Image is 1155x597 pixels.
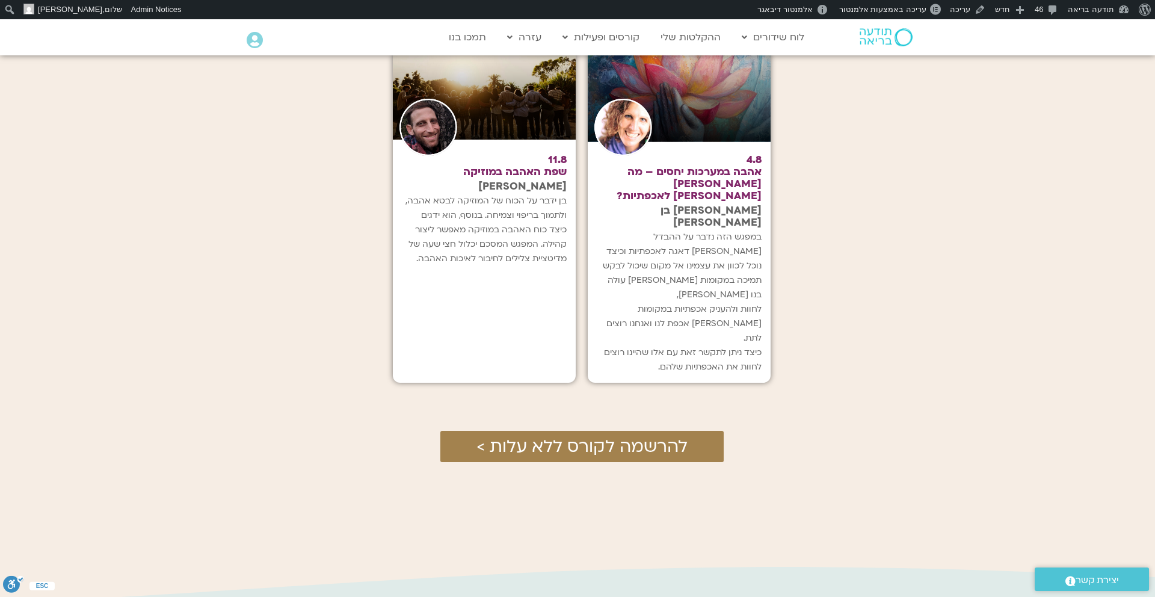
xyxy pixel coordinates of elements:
a: תמכו בנו [443,26,492,49]
span: להרשמה לקורס ללא עלות > [476,437,688,456]
p: במפגש הזה נדבר על ההבדל [PERSON_NAME] דאגה לאכפתיות וכיצד נוכל לכוון את עצמינו אל מקום שיכול לבקש... [597,230,762,374]
a: קורסים ופעילות [556,26,645,49]
img: תודעה בריאה [860,28,913,46]
a: לוח שידורים [736,26,810,49]
a: להרשמה לקורס ללא עלות > [440,431,724,462]
h2: [PERSON_NAME] [408,181,567,193]
h2: [PERSON_NAME] בן [PERSON_NAME] [603,205,762,229]
p: בן ידבר על הכוח של המוזיקה לבטא אהבה, ולתמוך בריפוי וצמיחה. בנוסף, הוא ידגים כיצד כוח האהבה במוזי... [402,194,567,266]
a: ההקלטות שלי [654,26,727,49]
h2: 11.8 שפת האהבה במוזיקה [408,154,567,178]
span: [PERSON_NAME] [38,5,102,14]
span: עריכה באמצעות אלמנטור [839,5,926,14]
span: יצירת קשר [1076,572,1119,589]
a: עזרה [501,26,547,49]
h2: 4.8 אהבה במערכות יחסים – מה [PERSON_NAME] [PERSON_NAME] לאכפתיות? [603,154,762,202]
a: יצירת קשר [1035,568,1149,591]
